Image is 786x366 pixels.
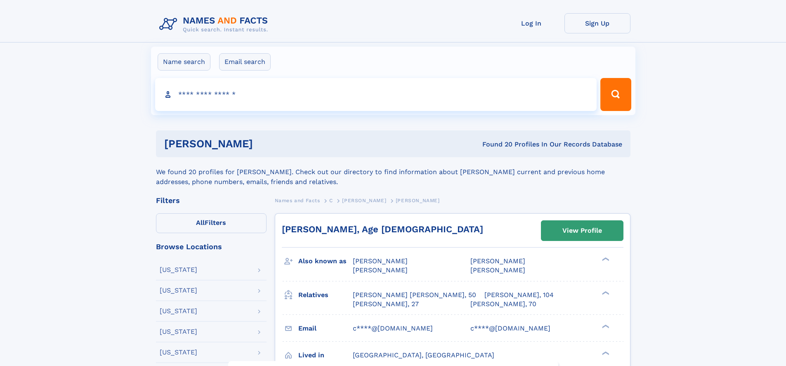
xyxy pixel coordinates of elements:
[484,290,554,300] a: [PERSON_NAME], 104
[368,140,622,149] div: Found 20 Profiles In Our Records Database
[470,300,536,309] a: [PERSON_NAME], 70
[353,290,476,300] a: [PERSON_NAME] [PERSON_NAME], 50
[498,13,564,33] a: Log In
[600,350,610,356] div: ❯
[562,221,602,240] div: View Profile
[298,321,353,335] h3: Email
[353,351,494,359] span: [GEOGRAPHIC_DATA], [GEOGRAPHIC_DATA]
[600,257,610,262] div: ❯
[160,349,197,356] div: [US_STATE]
[156,243,267,250] div: Browse Locations
[164,139,368,149] h1: [PERSON_NAME]
[353,266,408,274] span: [PERSON_NAME]
[470,266,525,274] span: [PERSON_NAME]
[470,257,525,265] span: [PERSON_NAME]
[155,78,597,111] input: search input
[196,219,205,227] span: All
[156,197,267,204] div: Filters
[342,198,386,203] span: [PERSON_NAME]
[156,213,267,233] label: Filters
[160,328,197,335] div: [US_STATE]
[275,195,320,205] a: Names and Facts
[396,198,440,203] span: [PERSON_NAME]
[541,221,623,241] a: View Profile
[353,300,419,309] a: [PERSON_NAME], 27
[219,53,271,71] label: Email search
[160,308,197,314] div: [US_STATE]
[600,290,610,295] div: ❯
[353,257,408,265] span: [PERSON_NAME]
[156,157,630,187] div: We found 20 profiles for [PERSON_NAME]. Check out our directory to find information about [PERSON...
[160,287,197,294] div: [US_STATE]
[298,254,353,268] h3: Also known as
[298,288,353,302] h3: Relatives
[329,195,333,205] a: C
[564,13,630,33] a: Sign Up
[282,224,483,234] a: [PERSON_NAME], Age [DEMOGRAPHIC_DATA]
[329,198,333,203] span: C
[158,53,210,71] label: Name search
[342,195,386,205] a: [PERSON_NAME]
[298,348,353,362] h3: Lived in
[160,267,197,273] div: [US_STATE]
[600,78,631,111] button: Search Button
[600,323,610,329] div: ❯
[156,13,275,35] img: Logo Names and Facts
